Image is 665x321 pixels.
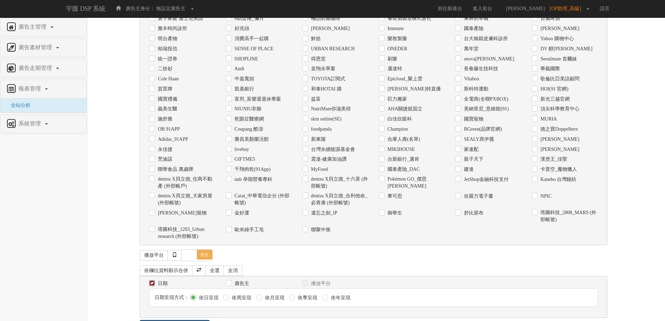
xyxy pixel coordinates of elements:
[386,75,422,82] label: Epicloud_聚上雲
[233,280,249,287] label: 廣告主
[233,126,263,133] label: Coupang 酷澎
[233,86,254,93] label: 凱基銀行
[156,96,177,103] label: 國寶禮儀
[309,86,342,93] label: 和泰HOTAI 購
[156,56,177,63] label: 統一證券
[156,176,215,190] label: dentsu X貝立德_住商不動產 (外部帳戶)
[539,136,579,143] label: [PERSON_NAME]
[386,193,402,200] label: 畢可思
[386,105,422,112] label: AHA關捷挺固立
[156,136,188,143] label: Adidas_91APP
[386,126,408,133] label: Champion
[17,121,44,126] span: 系統管理
[6,83,81,95] a: 報表管理
[6,22,81,33] a: 廣告主管理
[309,126,332,133] label: foodpanda
[462,56,514,63] label: snova[PERSON_NAME]
[223,265,242,276] a: 全消
[539,45,592,52] label: DV 醇[PERSON_NAME]
[386,65,402,72] label: 邁達特
[309,280,331,287] label: 播放平台
[156,226,215,240] label: 塔圖科技_1203_Urban research (外部帳號)
[233,136,269,143] label: 勝昌美顏樂活館
[539,193,552,200] label: NPIC
[539,75,579,82] label: 歌倫比亞美語顧問
[539,56,577,63] label: Seoulmate 首爾妹
[6,63,81,74] a: 廣告走期管理
[233,75,254,82] label: 中嘉寬頻
[233,45,274,52] label: SENSE ОF PLACE
[539,15,560,22] label: 百威啤酒
[539,35,574,42] label: Yahoo 購物中心
[386,35,407,42] label: 樂敦製藥
[233,35,269,42] label: 消費高手一起購
[233,56,258,63] label: SHOPLINE
[539,176,576,183] label: Kanebo 台灣鐘紡
[462,210,483,217] label: 舒比尿布
[156,192,215,206] label: dentsu X貝立德_大家房屋 (外部帳號)
[539,146,579,153] label: [PERSON_NAME]
[462,136,494,143] label: SEALY席伊麗
[6,103,30,108] a: 全站分析
[539,166,577,173] label: 卡普空_魔物獵人
[539,96,570,103] label: 新光三越官網
[462,193,493,200] label: 佐羅力電子書
[462,86,488,93] label: 斯科特運動
[309,176,368,190] label: dentsu X貝立德_十六茶 (外部帳號)
[309,192,368,206] label: dentsu X貝立德_合利他命_必胃康 (外部帳號)
[233,192,292,206] label: Carat_中華電信企分 (外部帳號)
[17,24,50,30] span: 廣告主管理
[156,156,172,163] label: 梵迪諾
[233,176,273,183] label: nnb 孕期營養專科
[156,146,172,153] label: 永佳捷
[197,250,212,260] span: 收合
[462,126,502,133] label: BGreen(品牌官網)
[6,118,81,130] a: 系統管理
[156,166,193,173] label: 聯華食品 萬歲牌
[539,25,579,32] label: [PERSON_NAME]
[309,96,321,103] label: 益富
[156,35,177,42] label: 明台產物
[386,176,445,190] label: Pokémon GO_傑思[PERSON_NAME]
[462,96,508,103] label: 全電商(全聯PXBOX)
[503,6,548,11] span: [PERSON_NAME]
[386,136,420,143] label: 合庫人壽(名單)
[462,65,498,72] label: 長春藤生技科技
[386,15,431,22] label: 養命酒製造株式會社
[156,126,180,133] label: OB 91APP
[386,86,441,93] label: [PERSON_NAME]特直播
[462,45,479,52] label: 萬年堂
[462,156,483,163] label: 親子天下
[539,156,567,163] label: 漢堡王_佳聖
[386,166,420,173] label: 國泰產險_DAC
[230,294,251,301] label: 依周呈現
[233,210,249,217] label: 金好運
[156,210,206,217] label: [PERSON_NAME]寵物
[156,65,172,72] label: 二拾衫
[462,15,488,22] label: 東林割草機
[233,146,249,153] label: livebuy
[233,166,271,173] label: 千翔肉乾(91App)
[462,166,474,173] label: 建達
[233,65,244,72] label: Audi
[462,35,508,42] label: 台大翰穎皮膚科診所
[386,156,419,163] label: 台新銀行_邁肯
[233,105,262,112] label: NIUNIU衣櫥
[156,116,172,123] label: 施舒雅
[386,116,412,123] label: 白佳欣眼科
[17,86,44,92] span: 報表管理
[462,146,479,153] label: 家速配
[156,45,177,52] label: 柏瑞投信
[539,105,579,112] label: 頂尖科學教育中心
[205,265,224,276] a: 全選
[233,96,281,103] label: 富邦_富樂退退休專案
[550,6,585,11] span: [OP助理_高級]
[539,65,560,72] label: 華義國際
[17,65,56,71] span: 廣告走期管理
[309,35,321,42] label: 鮮拾
[126,6,155,11] span: 廣告主身分：
[329,294,350,301] label: 依年呈現
[309,210,337,217] label: 遺忘之劍_IP
[309,166,328,173] label: MyFood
